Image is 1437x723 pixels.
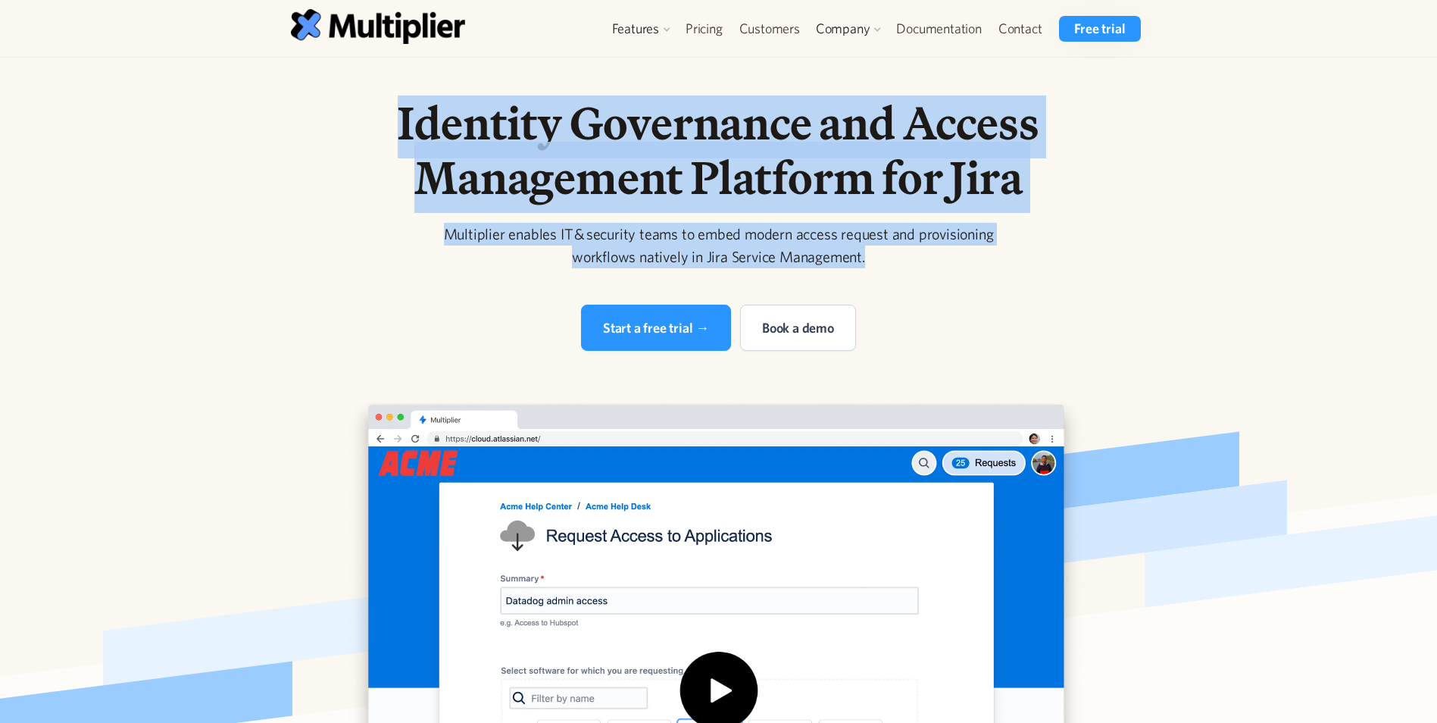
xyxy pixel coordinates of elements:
a: Customers [731,16,808,42]
div: Multiplier enables IT & security teams to embed modern access request and provisioning workflows ... [428,223,1010,268]
div: Book a demo [762,318,834,338]
div: Company [808,16,889,42]
a: Contact [990,16,1051,42]
div: Features [612,20,659,38]
div: Features [604,16,677,42]
a: Free trial [1059,16,1140,42]
div: Company [816,20,870,38]
a: Book a demo [740,305,856,351]
div: Start a free trial → [603,318,709,338]
a: Pricing [677,16,731,42]
a: Documentation [888,16,989,42]
a: Start a free trial → [581,305,731,351]
h1: Identity Governance and Access Management Platform for Jira [331,95,1107,205]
